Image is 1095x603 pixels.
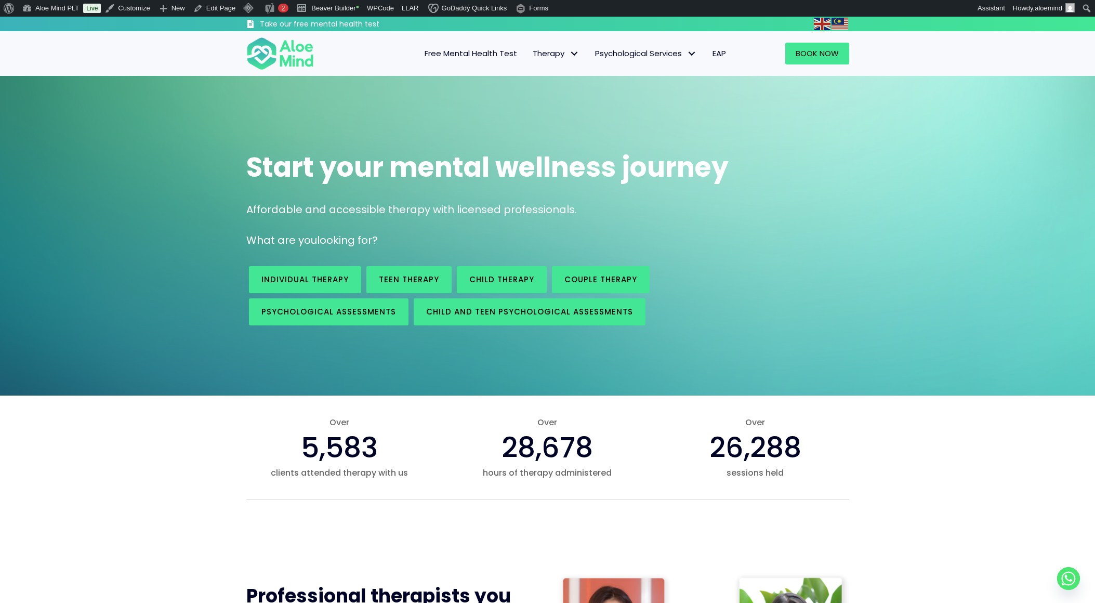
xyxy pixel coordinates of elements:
a: Malay [832,18,849,30]
span: • [356,2,359,12]
span: Child and Teen Psychological assessments [426,306,633,317]
a: Individual therapy [249,266,361,293]
span: Over [454,416,641,428]
span: Free Mental Health Test [425,48,517,59]
span: aloemind [1035,4,1062,12]
a: Book Now [785,43,849,64]
span: Psychological assessments [261,306,396,317]
a: Take our free mental health test [246,19,435,31]
span: Over [246,416,433,428]
img: ms [832,18,848,30]
span: Therapy: submenu [567,46,582,61]
img: en [814,18,830,30]
span: clients attended therapy with us [246,467,433,479]
a: English [814,18,832,30]
span: Book Now [796,48,839,59]
a: Couple therapy [552,266,650,293]
a: Teen Therapy [366,266,452,293]
nav: Menu [327,43,734,64]
a: Child Therapy [457,266,547,293]
a: Psychological ServicesPsychological Services: submenu [587,43,705,64]
span: Psychological Services [595,48,697,59]
span: Couple therapy [564,274,637,285]
span: Therapy [533,48,579,59]
span: Individual therapy [261,274,349,285]
a: Whatsapp [1057,567,1080,590]
span: 26,288 [709,428,801,467]
a: Live [83,4,101,13]
h3: Take our free mental health test [260,19,435,30]
span: Over [662,416,849,428]
a: Psychological assessments [249,298,408,325]
img: Aloe mind Logo [246,36,314,71]
span: 2 [281,4,285,12]
a: Child and Teen Psychological assessments [414,298,645,325]
span: 5,583 [301,428,378,467]
span: What are you [246,233,317,247]
span: hours of therapy administered [454,467,641,479]
a: TherapyTherapy: submenu [525,43,587,64]
span: Child Therapy [469,274,534,285]
span: Start your mental wellness journey [246,148,729,186]
span: looking for? [317,233,378,247]
span: sessions held [662,467,849,479]
span: Teen Therapy [379,274,439,285]
span: 28,678 [502,428,593,467]
span: Psychological Services: submenu [684,46,700,61]
p: Affordable and accessible therapy with licensed professionals. [246,202,849,217]
span: EAP [713,48,726,59]
a: Free Mental Health Test [417,43,525,64]
a: EAP [705,43,734,64]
